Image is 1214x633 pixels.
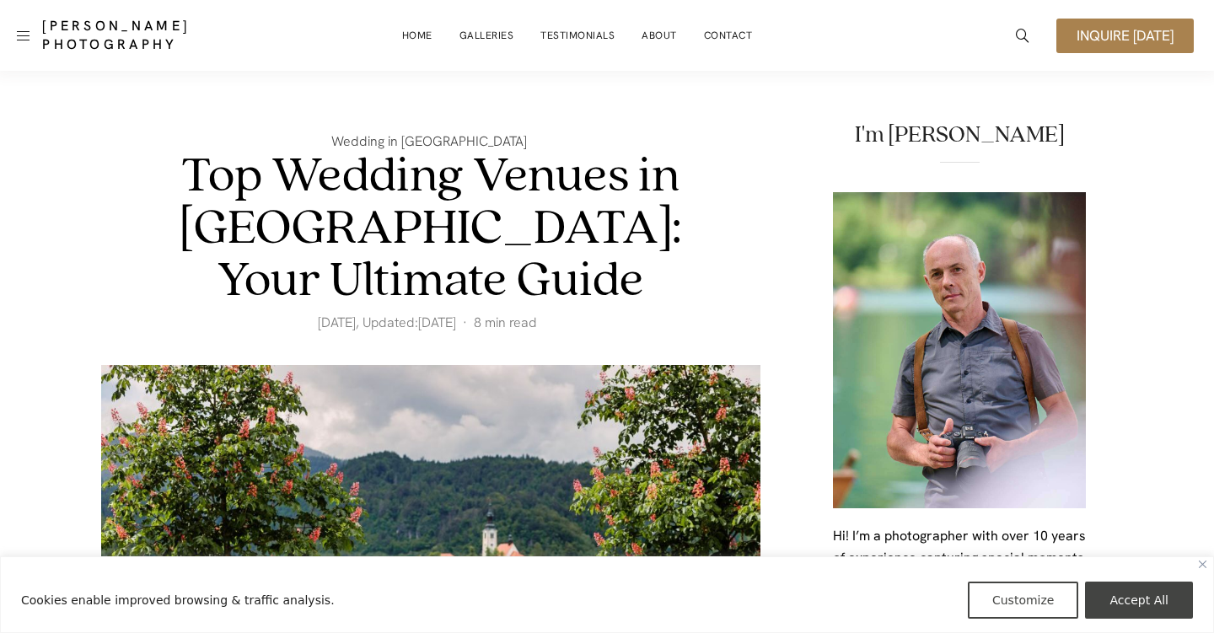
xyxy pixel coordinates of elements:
[1077,29,1174,43] span: Inquire [DATE]
[474,314,537,331] span: 8 min read
[402,19,432,52] a: Home
[42,17,239,54] a: [PERSON_NAME] Photography
[1199,561,1206,568] img: Close
[459,19,514,52] a: Galleries
[833,123,1086,147] h2: I'm [PERSON_NAME]
[318,314,356,331] time: [DATE]
[968,582,1079,619] button: Customize
[1056,19,1194,53] a: Inquire [DATE]
[21,590,335,610] p: Cookies enable improved browsing & traffic analysis.
[1085,582,1193,619] button: Accept All
[1007,20,1038,51] a: icon-magnifying-glass34
[418,314,456,331] time: [DATE]
[169,151,693,308] h1: Top Wedding Venues in [GEOGRAPHIC_DATA]: Your Ultimate Guide
[318,314,467,331] span: , Updated:
[331,131,530,151] a: Wedding in [GEOGRAPHIC_DATA]
[704,19,753,52] a: Contact
[540,19,615,52] a: Testimonials
[642,19,677,52] a: About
